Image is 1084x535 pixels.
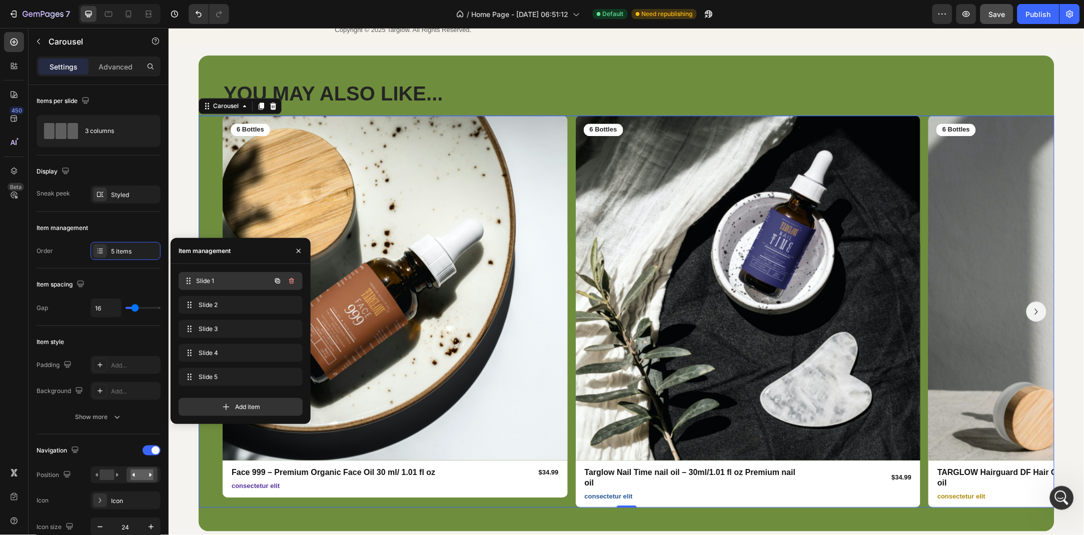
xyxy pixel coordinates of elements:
div: Carousel [43,73,72,82]
h1: Targlow Nail Time nail oil – 30ml/1.01 fl oz Premium nail oil [415,438,632,461]
div: Beta [8,183,24,191]
div: Item spacing [37,278,87,291]
div: Because in case you first added the image to your Shopify media to get the Image link to use in t... [8,186,164,266]
div: I hope you’re doing great. I just want to make sure everything is all good. Is there anything els... [16,273,156,312]
span: Slide 3 [199,324,279,333]
textarea: Message… [9,306,192,323]
span: / [467,9,470,19]
p: 6 Bottles [421,97,449,106]
a: Face 999 – Premium Organic Face Oil 30 ml/ 1.01 fl oz [54,87,399,432]
span: Slide 1 [197,276,271,285]
span: Default [603,9,624,18]
div: Anita says… [8,186,192,267]
p: Active 5h ago [49,12,93,22]
div: Sneak peek [37,189,70,198]
p: 7 [66,8,70,20]
div: Close [176,4,194,22]
button: Save [980,4,1013,24]
span: Slide 5 [199,372,279,381]
div: Padding [37,358,74,372]
span: Slide 4 [199,348,279,357]
div: 5 items [111,247,158,256]
div: $34.99 [636,444,744,455]
button: Carousel Back Arrow [62,273,82,293]
div: Undo/Redo [189,4,229,24]
div: Anita says… [8,114,192,186]
div: As I understand, firstly, you use the pre-made template from GemPages, and then added the image i... [8,114,164,185]
button: Send a message… [172,323,188,339]
div: Show more [76,412,122,422]
div: i just use your template of gempages and directly add it to my website and one day acidently dele... [44,61,184,100]
span: Need republishing [642,9,693,18]
div: Icon [111,496,158,505]
h1: [PERSON_NAME] [49,5,114,12]
div: Item management [179,246,231,255]
button: Gif picker [32,327,40,335]
div: Item management [37,223,88,232]
iframe: Intercom live chat [1050,486,1074,510]
div: Publish [1026,9,1051,19]
div: Icon size [37,520,76,534]
button: Home [157,4,176,23]
p: Settings [50,61,78,72]
img: Profile image for Anita [29,5,45,21]
div: 450 [10,106,24,114]
div: 3 columns [85,119,146,142]
button: Publish [1017,4,1059,24]
div: Icon [37,496,49,505]
h1: Face 999 – Premium Organic Face Oil 30 ml/ 1.01 fl oz [62,438,279,451]
button: Carousel Next Arrow [858,273,878,293]
div: As I understand, firstly, you use the pre-made template from GemPages, and then added the image i... [16,120,156,179]
button: Upload attachment [48,327,56,335]
div: Because in case you first added the image to your Shopify media to get the Image link to use in t... [16,192,156,260]
div: Add... [111,361,158,370]
div: Order [37,246,53,255]
div: Position [37,468,73,482]
h2: YOU MAY ALSO LIKE... [54,51,862,79]
div: user says… [8,55,192,114]
div: Anita says… [8,267,192,414]
div: Navigation [37,444,81,457]
p: 6 Bottles [68,97,96,106]
p: consectetur elit [416,464,743,473]
button: go back [7,4,26,23]
input: Auto [91,299,121,317]
div: Items per slide [37,94,92,108]
span: Save [989,10,1005,18]
div: Display [37,165,72,178]
button: Show more [37,408,161,426]
div: $34.99 [283,439,391,450]
div: i just use your template of gempages and directly add it to my website and one day acidently dele... [36,55,192,106]
p: Advanced [99,61,133,72]
div: Item style [37,337,64,346]
button: Emoji picker [16,327,24,335]
p: Carousel [49,35,134,47]
span: Home Page - [DATE] 06:51:12 [472,9,569,19]
button: Start recording [64,327,72,335]
div: Add... [111,387,158,396]
div: Gap [37,303,48,312]
div: Background [37,384,85,398]
button: 7 [4,4,75,24]
p: consectetur elit [63,454,390,462]
div: Styled [111,190,158,199]
span: Slide 2 [199,300,279,309]
a: Targlow Nail Time nail oil – 30ml/1.01 fl oz Premium nail oil [407,87,752,432]
p: 6 Bottles [774,97,801,106]
span: Add item [235,402,260,411]
div: I hope you’re doing great. I just want to make sure everything is all good. Is there anything els... [8,267,164,392]
h1: TARGLOW Hairguard DF Hair Oil- 100ml premium hair oil [768,438,984,461]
